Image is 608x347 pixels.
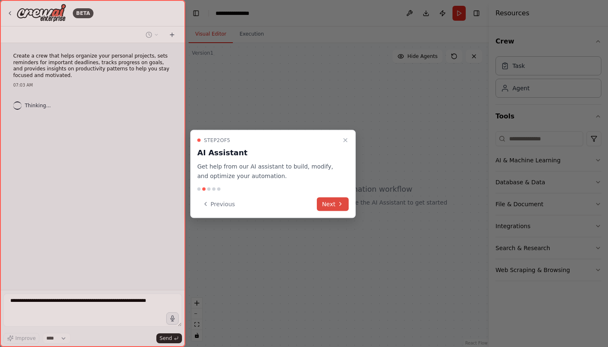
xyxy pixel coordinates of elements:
[197,162,339,181] p: Get help from our AI assistant to build, modify, and optimize your automation.
[190,7,202,19] button: Hide left sidebar
[197,197,240,211] button: Previous
[197,147,339,159] h3: AI Assistant
[204,137,230,144] span: Step 2 of 5
[340,135,350,145] button: Close walkthrough
[317,197,349,211] button: Next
